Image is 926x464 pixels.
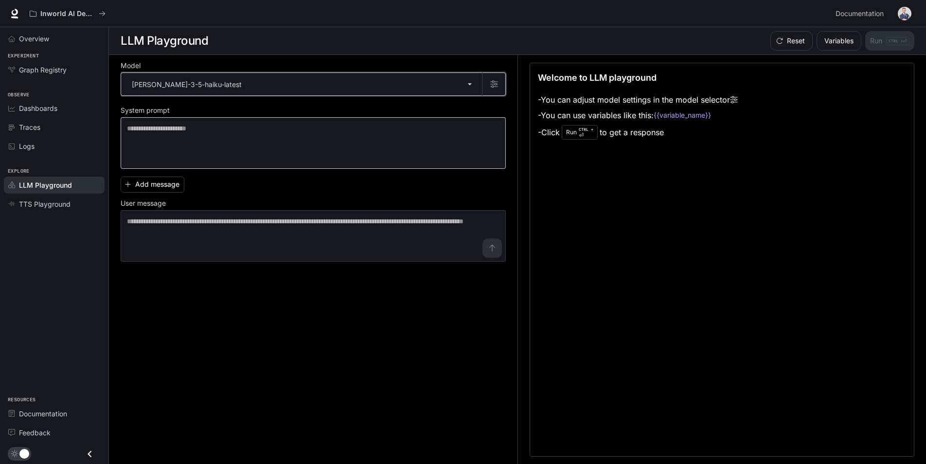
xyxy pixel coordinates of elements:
[121,31,208,51] h1: LLM Playground
[4,30,105,47] a: Overview
[121,200,166,207] p: User message
[19,103,57,113] span: Dashboards
[40,10,95,18] p: Inworld AI Demos
[25,4,110,23] button: All workspaces
[19,448,29,459] span: Dark mode toggle
[19,409,67,419] span: Documentation
[4,196,105,213] a: TTS Playground
[4,61,105,78] a: Graph Registry
[832,4,891,23] a: Documentation
[121,107,170,114] p: System prompt
[121,177,184,193] button: Add message
[836,8,884,20] span: Documentation
[4,119,105,136] a: Traces
[895,4,914,23] button: User avatar
[4,177,105,194] a: LLM Playground
[538,71,657,84] p: Welcome to LLM playground
[19,65,67,75] span: Graph Registry
[538,92,738,107] li: - You can adjust model settings in the model selector
[579,126,593,132] p: CTRL +
[579,126,593,138] p: ⏎
[121,73,482,95] div: [PERSON_NAME]-3-5-haiku-latest
[654,110,711,120] code: {{variable_name}}
[4,138,105,155] a: Logs
[19,122,40,132] span: Traces
[898,7,911,20] img: User avatar
[19,180,72,190] span: LLM Playground
[538,123,738,142] li: - Click to get a response
[132,79,242,89] p: [PERSON_NAME]-3-5-haiku-latest
[817,31,861,51] button: Variables
[19,428,51,438] span: Feedback
[538,107,738,123] li: - You can use variables like this:
[19,34,49,44] span: Overview
[19,141,35,151] span: Logs
[4,424,105,441] a: Feedback
[4,405,105,422] a: Documentation
[79,444,101,464] button: Close drawer
[19,199,71,209] span: TTS Playground
[562,125,598,140] div: Run
[770,31,813,51] button: Reset
[121,62,141,69] p: Model
[4,100,105,117] a: Dashboards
